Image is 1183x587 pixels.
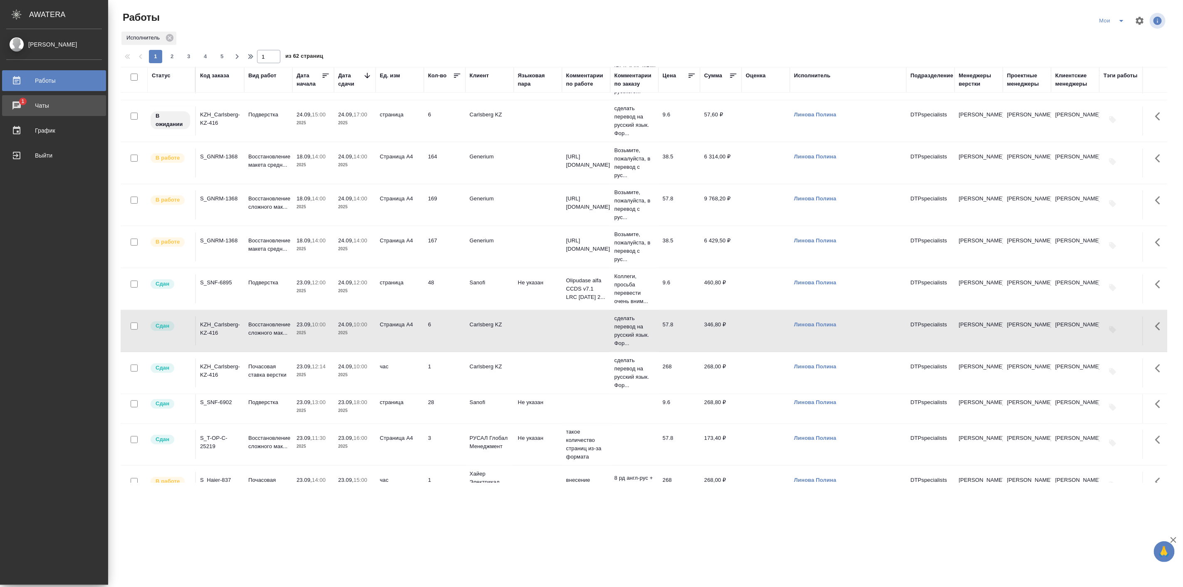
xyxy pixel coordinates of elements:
td: 9.6 [658,394,700,423]
td: [PERSON_NAME] [1051,190,1099,220]
td: 57.8 [658,190,700,220]
p: 24.09, [338,321,354,328]
p: 2025 [338,161,371,169]
p: 2025 [297,287,330,295]
td: [PERSON_NAME] [1003,316,1051,345]
p: 15:00 [354,477,367,483]
div: S_GNRM-1368 [200,237,240,245]
p: Восстановление макета средн... [248,237,288,253]
button: Здесь прячутся важные кнопки [1150,106,1170,126]
button: Здесь прячутся важные кнопки [1150,232,1170,252]
p: [PERSON_NAME] [959,363,999,371]
button: Добавить тэги [1104,111,1122,129]
span: Работы [121,11,160,24]
a: Линова Полина [794,363,837,370]
td: Страница А4 [376,148,424,178]
td: [PERSON_NAME] [1003,358,1051,387]
button: Здесь прячутся важные кнопки [1150,358,1170,378]
p: 14:00 [354,153,367,160]
p: Подверстка [248,398,288,407]
td: [PERSON_NAME] [1003,472,1051,501]
p: 2025 [297,371,330,379]
td: Не указан [514,274,562,303]
p: Возьмите, пожалуйста, в перевод с рус... [614,188,654,222]
p: 14:00 [312,153,326,160]
td: 6 314,00 ₽ [700,148,742,178]
p: 24.09, [338,237,354,244]
button: Здесь прячутся важные кнопки [1150,274,1170,294]
div: S_Haier-837 [200,476,240,484]
p: Подверстка [248,111,288,119]
p: сделать перевод на русский язык. Фор... [614,314,654,348]
div: Тэги работы [1104,72,1138,80]
p: 15:00 [312,111,326,118]
div: Комментарии по работе [566,72,606,88]
td: 9.6 [658,106,700,136]
p: [PERSON_NAME] [959,237,999,245]
p: Исполнитель [126,34,163,42]
button: 2 [166,50,179,63]
button: Здесь прячутся важные кнопки [1150,316,1170,336]
button: Добавить тэги [1104,398,1122,417]
td: [PERSON_NAME] [1003,232,1051,261]
td: Страница А4 [376,316,424,345]
p: 18.09, [297,153,312,160]
p: 12:14 [312,363,326,370]
a: Линова Полина [794,435,837,441]
td: Страница А4 [376,190,424,220]
div: Проектные менеджеры [1007,72,1047,88]
p: Сдан [156,364,169,372]
div: Менеджер проверил работу исполнителя, передает ее на следующий этап [150,398,191,409]
a: График [2,120,106,141]
p: [PERSON_NAME] [959,195,999,203]
button: Здесь прячутся важные кнопки [1150,430,1170,450]
p: 2025 [338,371,371,379]
p: 18.09, [297,195,312,202]
td: 167 [424,232,465,261]
a: Линова Полина [794,153,837,160]
p: [PERSON_NAME] [959,279,999,287]
a: Линова Полина [794,399,837,405]
p: В работе [156,154,180,162]
button: Добавить тэги [1104,434,1122,452]
td: DTPspecialists [906,148,955,178]
p: 2025 [338,119,371,127]
p: 2025 [297,203,330,211]
button: 4 [199,50,212,63]
div: Комментарии по заказу [614,72,654,88]
p: Sanofi [470,398,510,407]
p: Generium [470,153,510,161]
p: 2025 [297,442,330,451]
div: Дата сдачи [338,72,363,88]
div: S_T-OP-C-25219 [200,434,240,451]
span: Посмотреть информацию [1150,13,1167,29]
div: S_GNRM-1368 [200,153,240,161]
td: [PERSON_NAME] [1051,106,1099,136]
td: 268,80 ₽ [700,394,742,423]
a: Работы [2,70,106,91]
td: [PERSON_NAME] [1003,190,1051,220]
p: [URL][DOMAIN_NAME].. [566,237,606,253]
p: Carlsberg KZ [470,321,510,329]
button: Добавить тэги [1104,476,1122,494]
button: Добавить тэги [1104,153,1122,171]
div: Сумма [704,72,722,80]
td: 460,80 ₽ [700,274,742,303]
td: 57.8 [658,430,700,459]
p: 2025 [338,329,371,337]
span: из 62 страниц [285,51,323,63]
div: Код заказа [200,72,229,80]
p: 10:00 [354,321,367,328]
p: 24.09, [338,111,354,118]
td: 268,00 ₽ [700,358,742,387]
td: 6 [424,106,465,136]
p: 8 рд англ-рус + 5 рд рус-каз 1. каки... [614,474,654,499]
td: DTPspecialists [906,358,955,387]
td: [PERSON_NAME] [1003,106,1051,136]
div: S_GNRM-1368 [200,195,240,203]
p: Коллеги, просьба перевести очень вним... [614,272,654,306]
button: 3 [182,50,196,63]
p: 2025 [297,329,330,337]
p: Почасовая ставка верстки [248,476,288,493]
p: 24.09, [338,195,354,202]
